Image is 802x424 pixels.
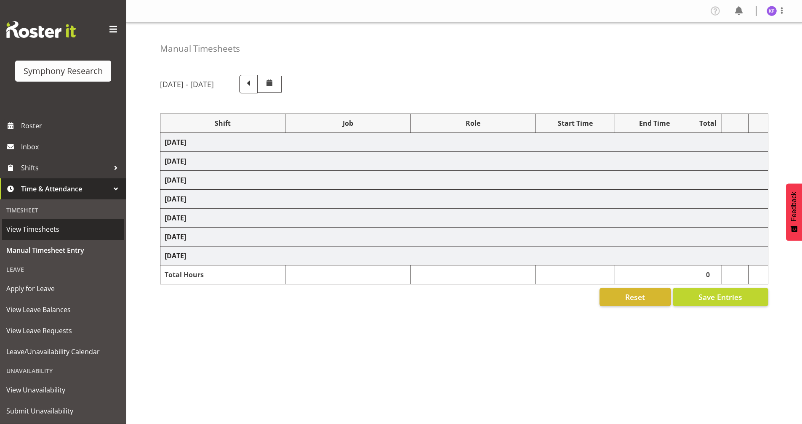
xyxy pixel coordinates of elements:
[21,119,122,132] span: Roster
[6,405,120,417] span: Submit Unavailability
[160,133,768,152] td: [DATE]
[160,171,768,190] td: [DATE]
[6,324,120,337] span: View Leave Requests
[2,341,124,362] a: Leave/Unavailability Calendar
[694,265,722,284] td: 0
[790,192,798,221] span: Feedback
[21,183,109,195] span: Time & Attendance
[600,288,671,306] button: Reset
[165,118,281,128] div: Shift
[6,303,120,316] span: View Leave Balances
[160,190,768,209] td: [DATE]
[2,219,124,240] a: View Timesheets
[767,6,777,16] img: karrierae-frydenlund1891.jpg
[21,162,109,174] span: Shifts
[2,299,124,320] a: View Leave Balances
[2,400,124,421] a: Submit Unavailability
[160,246,768,265] td: [DATE]
[786,183,802,241] button: Feedback - Show survey
[6,244,120,257] span: Manual Timesheet Entry
[673,288,768,306] button: Save Entries
[160,209,768,228] td: [DATE]
[160,228,768,246] td: [DATE]
[6,21,76,38] img: Rosterit website logo
[2,362,124,379] div: Unavailability
[290,118,406,128] div: Job
[698,118,718,128] div: Total
[2,320,124,341] a: View Leave Requests
[6,282,120,295] span: Apply for Leave
[160,79,214,89] h5: [DATE] - [DATE]
[2,201,124,219] div: Timesheet
[21,140,122,153] span: Inbox
[698,291,742,302] span: Save Entries
[160,44,240,53] h4: Manual Timesheets
[2,278,124,299] a: Apply for Leave
[540,118,610,128] div: Start Time
[415,118,531,128] div: Role
[6,384,120,396] span: View Unavailability
[2,379,124,400] a: View Unavailability
[160,265,285,284] td: Total Hours
[2,261,124,278] div: Leave
[625,291,645,302] span: Reset
[6,345,120,358] span: Leave/Unavailability Calendar
[160,152,768,171] td: [DATE]
[619,118,690,128] div: End Time
[24,65,103,77] div: Symphony Research
[6,223,120,236] span: View Timesheets
[2,240,124,261] a: Manual Timesheet Entry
